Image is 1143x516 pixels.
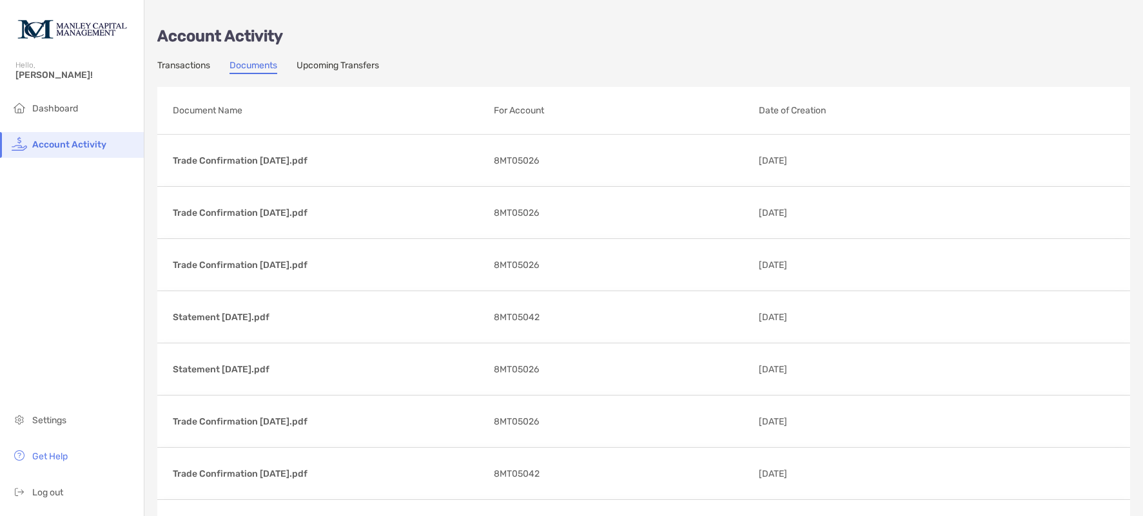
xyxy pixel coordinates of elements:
[12,412,27,427] img: settings icon
[32,451,68,462] span: Get Help
[12,448,27,463] img: get-help icon
[759,466,900,482] p: [DATE]
[494,102,748,119] p: For Account
[494,466,540,482] span: 8MT05042
[759,153,900,169] p: [DATE]
[12,136,27,151] img: activity icon
[494,414,539,430] span: 8MT05026
[230,60,277,74] a: Documents
[12,100,27,115] img: household icon
[759,257,900,273] p: [DATE]
[173,361,484,377] p: Statement [DATE].pdf
[494,205,539,221] span: 8MT05026
[759,102,1041,119] p: Date of Creation
[173,102,484,119] p: Document Name
[297,60,379,74] a: Upcoming Transfers
[759,361,900,377] p: [DATE]
[759,205,900,221] p: [DATE]
[759,309,900,325] p: [DATE]
[157,60,210,74] a: Transactions
[32,415,66,426] span: Settings
[173,466,484,482] p: Trade Confirmation [DATE].pdf
[173,153,484,169] p: Trade Confirmation [DATE].pdf
[173,309,484,325] p: Statement [DATE].pdf
[15,70,136,81] span: [PERSON_NAME]!
[157,28,1130,44] p: Account Activity
[494,153,539,169] span: 8MT05026
[759,414,900,430] p: [DATE]
[15,5,128,52] img: Zoe Logo
[494,309,540,325] span: 8MT05042
[494,361,539,377] span: 8MT05026
[32,139,106,150] span: Account Activity
[32,103,78,114] span: Dashboard
[12,484,27,499] img: logout icon
[32,487,63,498] span: Log out
[173,205,484,221] p: Trade Confirmation [DATE].pdf
[494,257,539,273] span: 8MT05026
[173,414,484,430] p: Trade Confirmation [DATE].pdf
[173,257,484,273] p: Trade Confirmation [DATE].pdf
